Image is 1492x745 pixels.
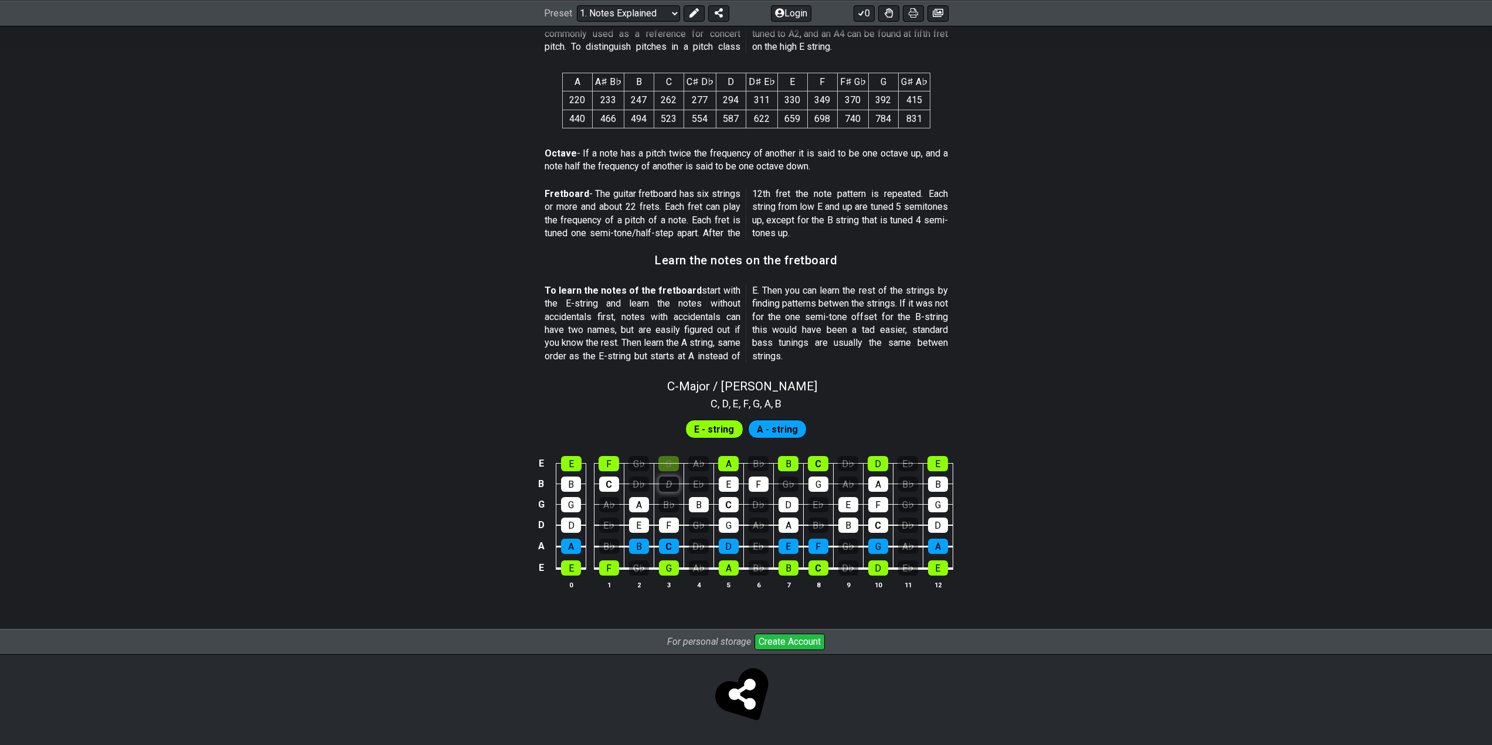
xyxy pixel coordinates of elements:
div: E♭ [808,497,828,512]
th: B [624,73,654,91]
th: D [716,73,746,91]
span: First enable full edit mode to edit [757,421,798,438]
div: A [718,456,739,471]
td: 622 [746,110,777,128]
div: D♭ [838,560,858,576]
div: B♭ [898,477,918,492]
td: 740 [837,110,868,128]
th: 5 [713,579,743,591]
div: E♭ [898,456,918,471]
button: Share Preset [708,5,729,21]
div: G♭ [898,497,918,512]
button: Edit Preset [684,5,705,21]
button: Toggle Dexterity for all fretkits [878,5,899,21]
span: C [711,396,718,411]
div: G [868,539,888,554]
select: Preset [577,5,680,21]
div: C [719,497,739,512]
span: E [733,396,739,411]
button: Create Account [755,634,825,650]
span: F [743,396,749,411]
td: 494 [624,110,654,128]
div: B♭ [748,456,769,471]
th: 10 [863,579,893,591]
th: 4 [684,579,713,591]
div: E [629,518,649,533]
div: E♭ [599,518,619,533]
div: E♭ [749,539,769,554]
span: , [729,396,733,411]
div: G [658,456,679,471]
div: G♭ [628,456,649,471]
div: E [561,560,581,576]
span: Click to store and share! [718,670,774,726]
p: - If a note has a pitch twice the frequency of another it is said to be one octave up, and a note... [545,147,948,174]
div: A♭ [599,497,619,512]
div: C [808,456,828,471]
div: C [659,539,679,554]
th: E [777,73,807,91]
th: D♯ E♭ [746,73,777,91]
div: D [779,497,798,512]
div: D [659,477,679,492]
div: B [928,477,948,492]
div: E♭ [898,560,918,576]
div: D♭ [898,518,918,533]
div: G♭ [689,518,709,533]
td: 392 [868,91,898,110]
div: B [838,518,858,533]
div: E [719,477,739,492]
div: A♭ [898,539,918,554]
div: D [561,518,581,533]
div: B♭ [749,560,769,576]
th: A [562,73,592,91]
td: G [534,494,548,515]
div: E [561,456,582,471]
div: A [868,477,888,492]
div: G [928,497,948,512]
td: A [534,536,548,557]
span: A [764,396,771,411]
div: G [659,560,679,576]
p: start with the E-string and learn the notes without accidentals first, notes with accidentals can... [545,284,948,363]
section: Scale pitch classes [705,393,787,412]
strong: Octave [545,148,577,159]
div: D♭ [629,477,649,492]
td: 466 [592,110,624,128]
span: First enable full edit mode to edit [694,421,734,438]
button: 0 [854,5,875,21]
div: F [749,477,769,492]
div: C [868,518,888,533]
td: 554 [684,110,716,128]
i: For personal storage [667,636,751,647]
th: 0 [556,579,586,591]
th: 12 [923,579,953,591]
div: A [629,497,649,512]
span: , [749,396,753,411]
div: G [719,518,739,533]
div: A [719,560,739,576]
div: D [928,518,948,533]
td: 698 [807,110,837,128]
button: Login [771,5,811,21]
div: A♭ [688,456,709,471]
td: 294 [716,91,746,110]
th: A♯ B♭ [592,73,624,91]
span: , [760,396,764,411]
div: B [689,497,709,512]
div: F [808,539,828,554]
div: B♭ [599,539,619,554]
div: B [779,560,798,576]
div: C [808,560,828,576]
div: A♭ [749,518,769,533]
div: C [599,477,619,492]
td: D [534,515,548,536]
div: D♭ [689,539,709,554]
td: 247 [624,91,654,110]
div: F [868,497,888,512]
div: F [599,456,619,471]
strong: To learn the notes of the fretboard [545,285,702,296]
span: , [739,396,743,411]
div: B♭ [659,497,679,512]
div: B [778,456,798,471]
